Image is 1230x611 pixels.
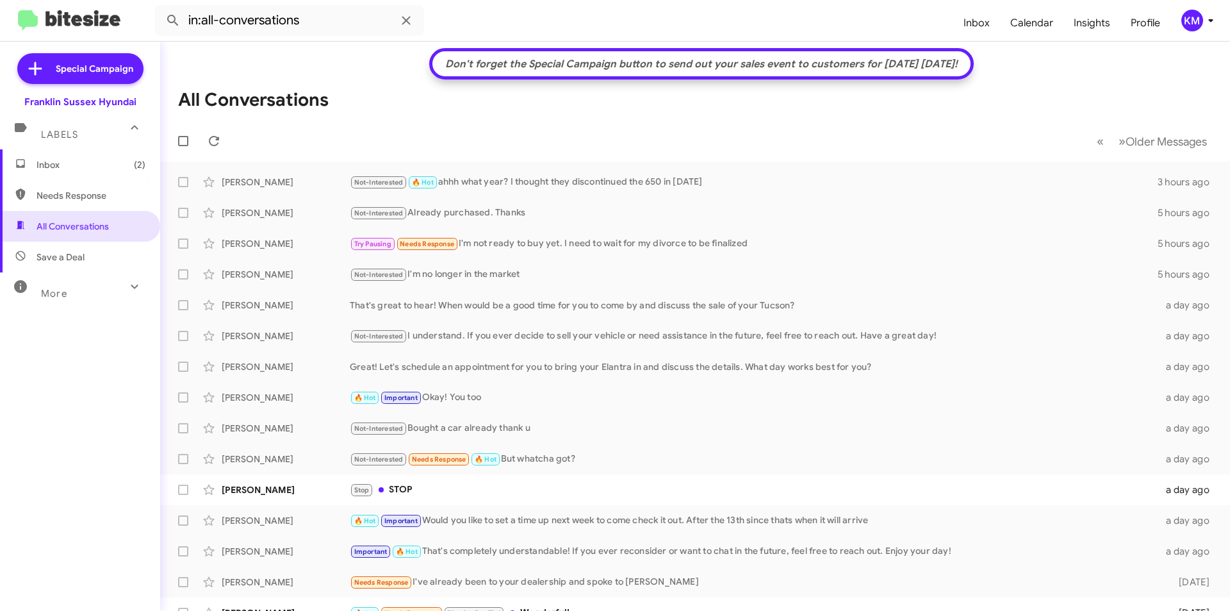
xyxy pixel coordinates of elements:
[1158,330,1220,342] div: a day ago
[1158,483,1220,496] div: a day ago
[400,240,454,248] span: Needs Response
[350,360,1158,373] div: Great! Let's schedule an appointment for you to bring your Elantra in and discuss the details. Wh...
[1097,133,1104,149] span: «
[1000,4,1063,42] a: Calendar
[41,288,67,299] span: More
[350,452,1158,467] div: But whatcha got?
[17,53,143,84] a: Special Campaign
[222,576,350,589] div: [PERSON_NAME]
[1158,268,1220,281] div: 5 hours ago
[439,58,964,71] div: Don't forget the Special Campaign button to send out your sales event to customers for [DATE] [DA...
[222,422,350,435] div: [PERSON_NAME]
[1126,135,1207,149] span: Older Messages
[222,360,350,373] div: [PERSON_NAME]
[1158,237,1220,250] div: 5 hours ago
[412,455,466,464] span: Needs Response
[1063,4,1120,42] a: Insights
[350,575,1158,590] div: I've already been to your dealership and spoke to [PERSON_NAME]
[354,394,376,402] span: 🔥 Hot
[354,455,404,464] span: Not-Interested
[222,483,350,496] div: [PERSON_NAME]
[1158,206,1220,219] div: 5 hours ago
[1158,391,1220,404] div: a day ago
[354,548,388,556] span: Important
[350,299,1158,312] div: That's great to hear! When would be a good time for you to come by and discuss the sale of your T...
[1119,133,1126,149] span: »
[222,330,350,342] div: [PERSON_NAME]
[1158,422,1220,435] div: a day ago
[1181,10,1203,31] div: KM
[475,455,496,464] span: 🔥 Hot
[155,5,424,36] input: Search
[1158,453,1220,465] div: a day ago
[222,514,350,527] div: [PERSON_NAME]
[412,178,434,187] span: 🔥 Hot
[350,267,1158,282] div: I'm no longer in the market
[37,158,145,171] span: Inbox
[1158,545,1220,558] div: a day ago
[350,421,1158,436] div: Bought a car already thank u
[1111,128,1215,155] button: Next
[1158,176,1220,188] div: 3 hours ago
[384,517,418,525] span: Important
[350,544,1158,559] div: That's completely understandable! If you ever reconsider or want to chat in the future, feel free...
[350,175,1158,190] div: ahhh what year? I thought they discontinued the 650 in [DATE]
[1158,299,1220,312] div: a day ago
[354,517,376,525] span: 🔥 Hot
[37,251,85,264] span: Save a Deal
[41,129,78,140] span: Labels
[56,62,133,75] span: Special Campaign
[222,299,350,312] div: [PERSON_NAME]
[178,90,329,110] h1: All Conversations
[1158,514,1220,527] div: a day ago
[1158,360,1220,373] div: a day ago
[354,424,404,433] span: Not-Interested
[384,394,418,402] span: Important
[222,453,350,465] div: [PERSON_NAME]
[350,514,1158,528] div: Would you like to set a time up next week to come check it out. After the 13th since thats when i...
[222,391,350,404] div: [PERSON_NAME]
[354,240,391,248] span: Try Pausing
[1158,576,1220,589] div: [DATE]
[354,178,404,187] span: Not-Interested
[222,545,350,558] div: [PERSON_NAME]
[354,486,370,494] span: Stop
[134,158,145,171] span: (2)
[1090,128,1215,155] nav: Page navigation example
[350,483,1158,498] div: STOP
[354,209,404,217] span: Not-Interested
[222,268,350,281] div: [PERSON_NAME]
[350,390,1158,405] div: Okay! You too
[350,206,1158,221] div: Already purchased. Thanks
[37,220,109,233] span: All Conversations
[37,189,145,202] span: Needs Response
[354,332,404,340] span: Not-Interested
[354,578,409,587] span: Needs Response
[24,96,136,108] div: Franklin Sussex Hyundai
[1120,4,1170,42] a: Profile
[350,329,1158,344] div: I understand. If you ever decide to sell your vehicle or need assistance in the future, feel free...
[222,206,350,219] div: [PERSON_NAME]
[354,271,404,279] span: Not-Interested
[222,176,350,188] div: [PERSON_NAME]
[350,237,1158,251] div: I'm not ready to buy yet. I need to wait for my divorce to be finalized
[1170,10,1216,31] button: KM
[953,4,1000,42] a: Inbox
[222,237,350,250] div: [PERSON_NAME]
[396,548,418,556] span: 🔥 Hot
[1089,128,1111,155] button: Previous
